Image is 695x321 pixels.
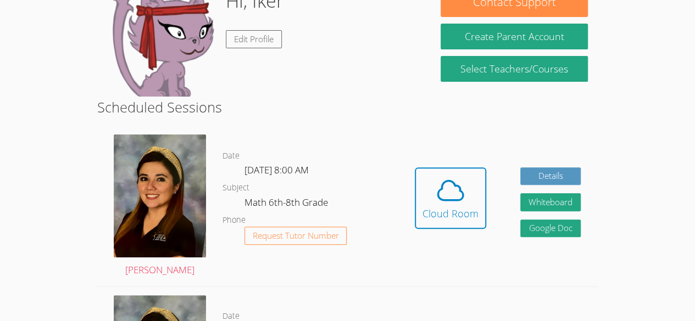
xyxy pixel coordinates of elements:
[223,213,246,227] dt: Phone
[244,164,309,176] span: [DATE] 8:00 AM
[97,97,598,117] h2: Scheduled Sessions
[415,167,486,229] button: Cloud Room
[114,134,206,278] a: [PERSON_NAME]
[520,167,581,185] a: Details
[520,193,581,211] button: Whiteboard
[244,227,347,245] button: Request Tutor Number
[441,56,587,82] a: Select Teachers/Courses
[223,181,249,195] dt: Subject
[244,195,330,213] dd: Math 6th-8th Grade
[253,232,339,240] span: Request Tutor Number
[520,219,581,238] a: Google Doc
[114,134,206,257] img: avatar.png
[226,30,282,48] a: Edit Profile
[441,24,587,49] button: Create Parent Account
[422,206,479,221] div: Cloud Room
[223,149,240,163] dt: Date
